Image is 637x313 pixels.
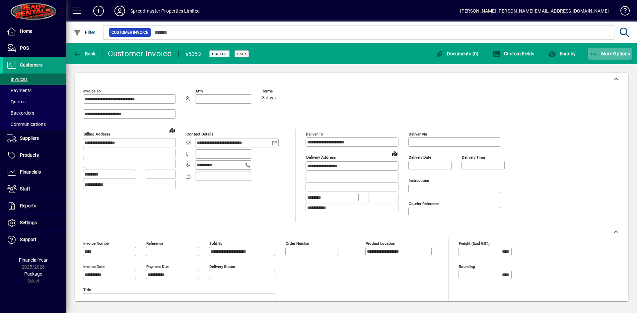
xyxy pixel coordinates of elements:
a: Home [3,23,66,40]
mat-label: Courier Reference [409,201,439,206]
mat-label: Invoice number [83,241,110,246]
button: Add [88,5,109,17]
mat-label: Instructions [409,178,429,183]
a: Products [3,147,66,164]
span: POS [20,45,29,51]
span: Communications [7,122,46,127]
span: Terms [262,89,302,93]
span: Support [20,237,36,242]
span: Financials [20,169,41,175]
button: Profile [109,5,130,17]
span: Back [73,51,96,56]
mat-label: Sold by [209,241,222,246]
mat-label: Rounding [459,264,475,269]
span: Filter [73,30,96,35]
mat-label: Invoice date [83,264,105,269]
mat-label: Delivery date [409,155,431,160]
button: Filter [72,26,97,38]
span: Customers [20,62,42,68]
a: Settings [3,215,66,231]
span: Products [20,152,39,158]
span: Package [24,271,42,277]
app-page-header-button: Back [66,48,103,60]
mat-label: Attn [195,89,203,93]
mat-label: Delivery time [462,155,485,160]
div: Spreadmaster Properties Limited [130,6,200,16]
a: Quotes [3,96,66,107]
span: Quotes [7,99,26,104]
button: Enquiry [546,48,577,60]
span: Paid [237,52,246,56]
mat-label: Title [83,287,91,292]
mat-label: Order number [286,241,310,246]
a: Staff [3,181,66,197]
a: Invoices [3,74,66,85]
button: Custom Fields [491,48,536,60]
span: More Options [590,51,630,56]
a: Payments [3,85,66,96]
a: POS [3,40,66,57]
a: Knowledge Base [615,1,629,23]
a: Communications [3,119,66,130]
button: More Options [588,48,632,60]
a: Support [3,232,66,248]
div: #5353 [185,49,201,59]
span: Customer Invoice [111,29,148,36]
span: Staff [20,186,30,191]
span: Custom Fields [493,51,534,56]
a: Financials [3,164,66,181]
a: View on map [167,125,177,135]
span: Backorders [7,110,34,116]
mat-label: Deliver To [306,132,323,136]
a: Backorders [3,107,66,119]
a: Reports [3,198,66,214]
span: Payments [7,88,32,93]
span: Reports [20,203,36,208]
mat-label: Product location [366,241,395,246]
span: Enquiry [548,51,576,56]
span: Financial Year [19,257,48,263]
mat-label: Delivery status [209,264,235,269]
mat-label: Invoice To [83,89,101,93]
span: Invoices [7,77,28,82]
span: Documents (0) [436,51,479,56]
span: 3 days [262,95,276,101]
mat-label: Payment due [146,264,169,269]
a: View on map [389,148,400,159]
button: Back [72,48,97,60]
span: Posted [212,52,227,56]
span: Suppliers [20,135,39,141]
button: Documents (0) [434,48,480,60]
div: [PERSON_NAME] [PERSON_NAME][EMAIL_ADDRESS][DOMAIN_NAME] [460,6,609,16]
mat-label: Freight (excl GST) [459,241,490,246]
span: Settings [20,220,37,225]
a: Suppliers [3,130,66,147]
mat-label: Deliver via [409,132,427,136]
span: Home [20,28,32,34]
mat-label: Reference [146,241,163,246]
div: Customer Invoice [108,48,172,59]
